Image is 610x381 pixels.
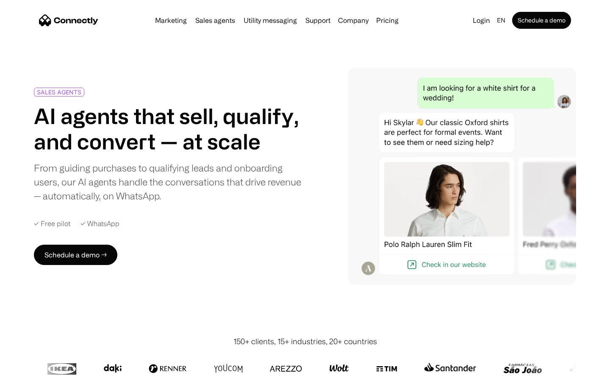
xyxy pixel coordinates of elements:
[240,17,300,24] a: Utility messaging
[8,365,51,378] aside: Language selected: English
[34,161,302,203] div: From guiding purchases to qualifying leads and onboarding users, our AI agents handle the convers...
[34,245,117,265] a: Schedule a demo →
[233,336,377,347] div: 150+ clients, 15+ industries, 20+ countries
[17,366,51,378] ul: Language list
[497,14,505,26] div: en
[37,89,81,95] div: SALES AGENTS
[512,12,571,29] a: Schedule a demo
[373,17,402,24] a: Pricing
[338,14,369,26] div: Company
[192,17,238,24] a: Sales agents
[34,220,70,228] div: ✓ Free pilot
[34,103,302,154] h1: AI agents that sell, qualify, and convert — at scale
[80,220,119,228] div: ✓ WhatsApp
[469,14,494,26] a: Login
[302,17,334,24] a: Support
[152,17,190,24] a: Marketing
